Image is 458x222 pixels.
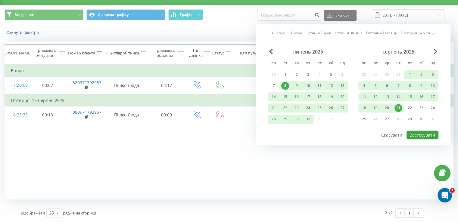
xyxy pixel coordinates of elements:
div: пт 4 лип 2025 р. [314,70,325,79]
div: чт 31 лип 2025 р. [302,115,314,124]
div: 22 [281,104,289,112]
div: ср 9 лип 2025 р. [291,81,302,90]
div: чт 17 лип 2025 р. [302,92,314,101]
button: Застосувати [407,131,438,139]
div: 15 [406,93,414,101]
div: 14 [394,93,402,101]
abbr: четвер [394,59,403,68]
div: нд 13 лип 2025 р. [337,81,348,90]
td: 00:13 [29,106,67,124]
div: нд 17 серп 2025 р. [427,92,438,101]
div: 25 [316,104,323,112]
div: пт 18 лип 2025 р. [314,92,325,101]
div: 7 [270,82,278,90]
abbr: середа [382,59,391,68]
div: вт 22 лип 2025 р. [279,103,291,113]
div: 29 [281,115,289,123]
td: 00:07 [29,77,67,94]
button: Скинути фільтри [5,30,42,35]
button: Графік [168,9,203,20]
div: пн 4 серп 2025 р. [358,81,370,90]
div: 9 [293,82,301,90]
div: пт 8 серп 2025 р. [404,81,416,90]
div: 19 [372,104,379,112]
div: 27 [338,104,346,112]
div: 1 - 2 з 2 [380,210,393,216]
div: чт 21 серп 2025 р. [393,103,404,113]
div: 30 [293,115,301,123]
div: чт 3 лип 2025 р. [302,70,314,79]
div: 20 [383,104,391,112]
abbr: п’ятниця [315,59,324,68]
div: 10 [429,82,437,90]
div: вт 12 серп 2025 р. [370,92,381,101]
div: 5 [327,71,335,79]
div: пн 25 серп 2025 р. [358,115,370,124]
div: 21 [270,104,278,112]
div: 29 [406,115,414,123]
div: 24 [429,104,437,112]
div: 19 [327,93,335,101]
abbr: п’ятниця [405,59,414,68]
div: пт 11 лип 2025 р. [314,81,325,90]
div: сб 19 лип 2025 р. [325,92,337,101]
span: Графік [180,13,192,17]
div: Тип дзвінка [189,48,203,58]
td: 04:17 [148,77,185,94]
div: 17:30:09 [11,79,23,91]
div: сб 23 серп 2025 р. [416,103,427,113]
div: чт 10 лип 2025 р. [302,81,314,90]
div: 6 [383,82,391,90]
div: 4 [360,82,368,90]
div: пт 22 серп 2025 р. [404,103,416,113]
div: пн 7 лип 2025 р. [268,81,279,90]
div: ср 2 лип 2025 р. [291,70,302,79]
td: 00:00 [148,106,185,124]
div: сб 30 серп 2025 р. [416,115,427,124]
input: Пошук за номером [257,10,321,21]
div: 3 [304,71,312,79]
a: Сьогодні [272,30,288,36]
div: 11 [316,82,323,90]
a: Останні 30 днів [335,30,363,36]
div: 13 [383,93,391,101]
div: 26 [372,115,379,123]
div: 30 [417,115,425,123]
div: 28 [270,115,278,123]
div: чт 14 серп 2025 р. [393,92,404,101]
div: 2 [417,71,425,79]
div: 16:23:33 [11,109,23,121]
div: вт 15 лип 2025 р. [279,92,291,101]
div: ПІБ співробітника [106,51,139,56]
div: 7 [394,82,402,90]
div: вт 19 серп 2025 р. [370,103,381,113]
div: 9 [417,82,425,90]
td: Пішко Люда [106,106,148,124]
button: Всі дзвінки [5,9,83,20]
div: 23 [417,104,425,112]
span: 1 [450,188,455,193]
div: 25 [49,210,54,216]
div: чт 24 лип 2025 р. [302,103,314,113]
div: чт 28 серп 2025 р. [393,115,404,124]
button: Скасувати [378,131,406,139]
div: нд 6 лип 2025 р. [337,70,348,79]
div: 16 [293,93,301,101]
div: 8 [281,82,289,90]
div: [PERSON_NAME] [1,51,31,56]
div: серпень 2025 [358,49,438,55]
div: нд 10 серп 2025 р. [427,81,438,90]
div: 18 [360,104,368,112]
div: Статус [212,51,224,56]
span: Відображати [21,210,45,216]
div: 12 [372,93,379,101]
div: сб 5 лип 2025 р. [325,70,337,79]
abbr: четвер [304,59,313,68]
div: ср 16 лип 2025 р. [291,92,302,101]
div: 13 [338,82,346,90]
div: 3 [429,71,437,79]
abbr: неділя [428,59,437,68]
div: 1 [281,71,289,79]
div: ср 23 лип 2025 р. [291,103,302,113]
div: ср 30 лип 2025 р. [291,115,302,124]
